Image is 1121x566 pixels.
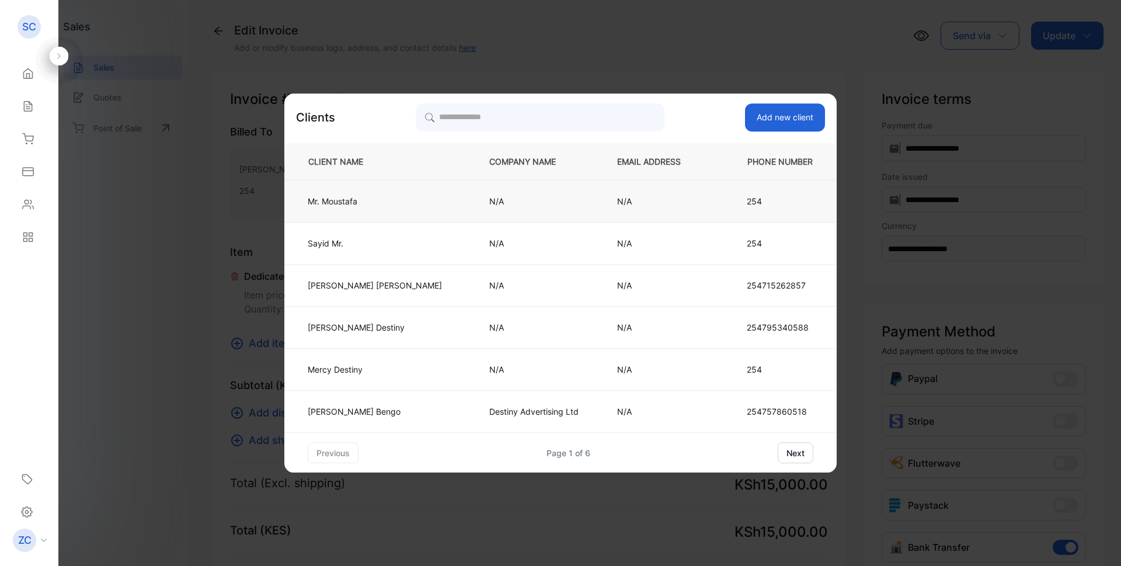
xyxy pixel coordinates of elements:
[489,237,579,249] p: N/A
[308,321,442,334] p: [PERSON_NAME] Destiny
[308,237,442,249] p: Sayid Mr.
[18,533,32,548] p: ZC
[489,195,579,207] p: N/A
[747,321,813,334] p: 254795340588
[304,155,451,168] p: CLIENT NAME
[738,155,817,168] p: PHONE NUMBER
[308,442,358,463] button: previous
[747,195,813,207] p: 254
[308,363,442,376] p: Mercy Destiny
[308,195,442,207] p: Mr. Moustafa
[747,363,813,376] p: 254
[308,279,442,291] p: [PERSON_NAME] [PERSON_NAME]
[617,195,699,207] p: N/A
[747,237,813,249] p: 254
[546,447,590,459] div: Page 1 of 6
[489,321,579,334] p: N/A
[617,237,699,249] p: N/A
[617,279,699,291] p: N/A
[617,363,699,376] p: N/A
[489,155,579,168] p: COMPANY NAME
[778,442,813,463] button: next
[617,155,699,168] p: EMAIL ADDRESS
[22,19,36,34] p: SC
[308,405,442,418] p: [PERSON_NAME] Bengo
[296,109,335,126] p: Clients
[489,279,579,291] p: N/A
[747,405,813,418] p: 254757860518
[617,405,699,418] p: N/A
[747,279,813,291] p: 254715262857
[617,321,699,334] p: N/A
[745,103,825,131] button: Add new client
[489,405,579,418] p: Destiny Advertising Ltd
[489,363,579,376] p: N/A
